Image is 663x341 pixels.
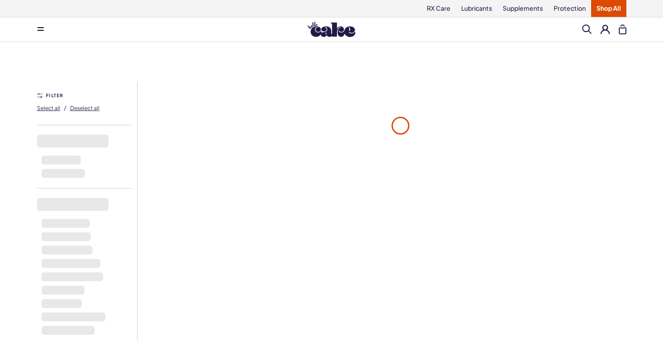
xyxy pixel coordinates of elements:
button: Select all [37,101,60,115]
button: Deselect all [70,101,100,115]
span: Deselect all [70,105,100,111]
span: / [64,104,67,112]
span: Select all [37,105,60,111]
img: Hello Cake [308,22,355,37]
